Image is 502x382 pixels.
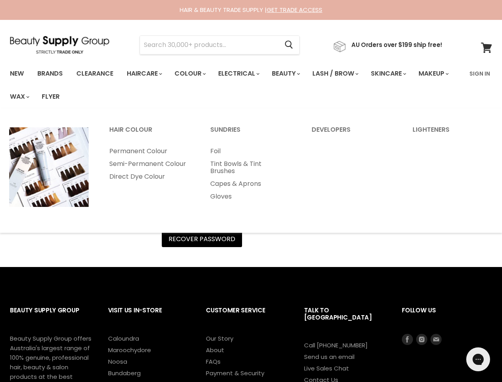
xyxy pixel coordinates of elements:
[108,334,139,343] a: Caloundra
[302,123,401,143] a: Developers
[304,341,368,349] a: Call [PHONE_NUMBER]
[267,6,322,14] a: GET TRADE ACCESS
[36,88,66,105] a: Flyer
[304,353,355,361] a: Send us an email
[108,357,127,366] a: Noosa
[266,65,305,82] a: Beauty
[99,145,199,158] a: Permanent Colour
[465,65,495,82] a: Sign In
[31,65,69,82] a: Brands
[140,36,278,54] input: Search
[200,158,300,177] a: Tint Bowls & Tint Brushes
[304,364,349,372] a: Live Sales Chat
[304,300,386,341] h2: Talk to [GEOGRAPHIC_DATA]
[206,346,224,354] a: About
[99,145,199,183] ul: Main menu
[413,65,454,82] a: Makeup
[4,88,34,105] a: Wax
[99,123,199,143] a: Hair Colour
[212,65,264,82] a: Electrical
[365,65,411,82] a: Skincare
[121,65,167,82] a: Haircare
[99,170,199,183] a: Direct Dye Colour
[169,65,211,82] a: Colour
[200,145,300,158] a: Foil
[108,300,190,333] h2: Visit Us In-Store
[206,300,288,333] h2: Customer Service
[10,300,92,333] h2: Beauty Supply Group
[108,346,151,354] a: Maroochydore
[108,369,141,377] a: Bundaberg
[99,158,199,170] a: Semi-Permanent Colour
[200,123,300,143] a: Sundries
[206,357,221,366] a: FAQs
[200,190,300,203] a: Gloves
[403,123,502,143] a: Lighteners
[200,145,300,203] ul: Main menu
[200,177,300,190] a: Capes & Aprons
[206,369,264,377] a: Payment & Security
[206,334,233,343] a: Our Story
[306,65,363,82] a: Lash / Brow
[70,65,119,82] a: Clearance
[462,345,494,374] iframe: Gorgias live chat messenger
[402,300,492,333] h2: Follow us
[4,65,30,82] a: New
[4,62,465,108] ul: Main menu
[140,35,300,55] form: Product
[278,36,299,54] button: Search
